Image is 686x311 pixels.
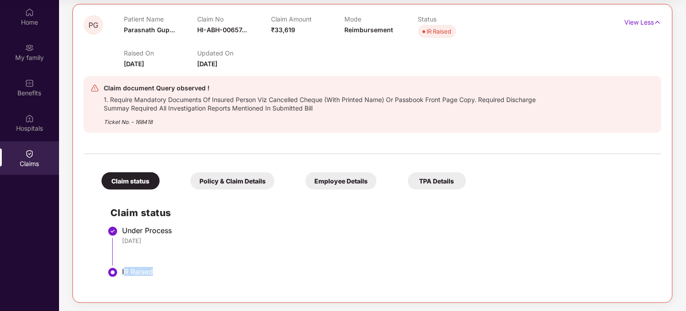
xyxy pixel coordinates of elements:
[427,27,452,36] div: IR Raised
[271,15,344,23] p: Claim Amount
[102,172,160,190] div: Claim status
[122,226,652,235] div: Under Process
[107,226,118,237] img: svg+xml;base64,PHN2ZyBpZD0iU3RlcC1Eb25lLTMyeDMyIiB4bWxucz0iaHR0cDovL3d3dy53My5vcmcvMjAwMC9zdmciIH...
[271,26,295,34] span: ₹33,619
[110,205,652,220] h2: Claim status
[624,15,661,27] p: View Less
[122,267,652,276] div: IR Raised
[104,112,561,126] div: Ticket No. - 168418
[124,26,175,34] span: Parasnath Gup...
[25,43,34,52] img: svg+xml;base64,PHN2ZyB3aWR0aD0iMjAiIGhlaWdodD0iMjAiIHZpZXdCb3g9IjAgMCAyMCAyMCIgZmlsbD0ibm9uZSIgeG...
[107,267,118,278] img: svg+xml;base64,PHN2ZyBpZD0iU3RlcC1BY3RpdmUtMzJ4MzIiIHhtbG5zPSJodHRwOi8vd3d3LnczLm9yZy8yMDAwL3N2Zy...
[25,79,34,88] img: svg+xml;base64,PHN2ZyBpZD0iQmVuZWZpdHMiIHhtbG5zPSJodHRwOi8vd3d3LnczLm9yZy8yMDAwL3N2ZyIgd2lkdGg9Ij...
[122,237,652,245] div: [DATE]
[408,172,466,190] div: TPA Details
[344,15,418,23] p: Mode
[197,60,217,68] span: [DATE]
[25,149,34,158] img: svg+xml;base64,PHN2ZyBpZD0iQ2xhaW0iIHhtbG5zPSJodHRwOi8vd3d3LnczLm9yZy8yMDAwL3N2ZyIgd2lkdGg9IjIwIi...
[418,15,491,23] p: Status
[90,84,99,93] img: svg+xml;base64,PHN2ZyB4bWxucz0iaHR0cDovL3d3dy53My5vcmcvMjAwMC9zdmciIHdpZHRoPSIyNCIgaGVpZ2h0PSIyNC...
[104,83,561,94] div: Claim document Query observed !
[305,172,377,190] div: Employee Details
[25,8,34,17] img: svg+xml;base64,PHN2ZyBpZD0iSG9tZSIgeG1sbnM9Imh0dHA6Ly93d3cudzMub3JnLzIwMDAvc3ZnIiB3aWR0aD0iMjAiIG...
[197,26,247,34] span: HI-ABH-00657...
[25,114,34,123] img: svg+xml;base64,PHN2ZyBpZD0iSG9zcGl0YWxzIiB4bWxucz0iaHR0cDovL3d3dy53My5vcmcvMjAwMC9zdmciIHdpZHRoPS...
[124,15,197,23] p: Patient Name
[124,60,144,68] span: [DATE]
[124,49,197,57] p: Raised On
[104,94,561,112] div: 1. Require Mandatory Documents Of Insured Person Viz Cancelled Cheque (With Printed Name) Or Pass...
[191,172,275,190] div: Policy & Claim Details
[197,15,271,23] p: Claim No
[89,21,98,29] span: PG
[344,26,393,34] span: Reimbursement
[654,17,661,27] img: svg+xml;base64,PHN2ZyB4bWxucz0iaHR0cDovL3d3dy53My5vcmcvMjAwMC9zdmciIHdpZHRoPSIxNyIgaGVpZ2h0PSIxNy...
[197,49,271,57] p: Updated On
